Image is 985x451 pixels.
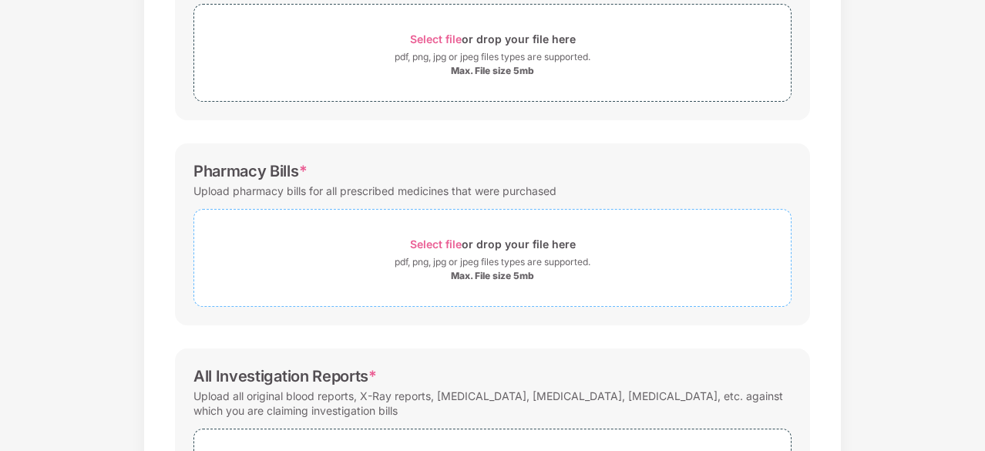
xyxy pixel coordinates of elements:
[395,49,590,65] div: pdf, png, jpg or jpeg files types are supported.
[193,180,556,201] div: Upload pharmacy bills for all prescribed medicines that were purchased
[193,367,377,385] div: All Investigation Reports
[410,234,576,254] div: or drop your file here
[194,221,791,294] span: Select fileor drop your file herepdf, png, jpg or jpeg files types are supported.Max. File size 5mb
[410,29,576,49] div: or drop your file here
[193,162,307,180] div: Pharmacy Bills
[410,32,462,45] span: Select file
[451,65,534,77] div: Max. File size 5mb
[194,16,791,89] span: Select fileor drop your file herepdf, png, jpg or jpeg files types are supported.Max. File size 5mb
[395,254,590,270] div: pdf, png, jpg or jpeg files types are supported.
[451,270,534,282] div: Max. File size 5mb
[410,237,462,251] span: Select file
[193,385,792,421] div: Upload all original blood reports, X-Ray reports, [MEDICAL_DATA], [MEDICAL_DATA], [MEDICAL_DATA],...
